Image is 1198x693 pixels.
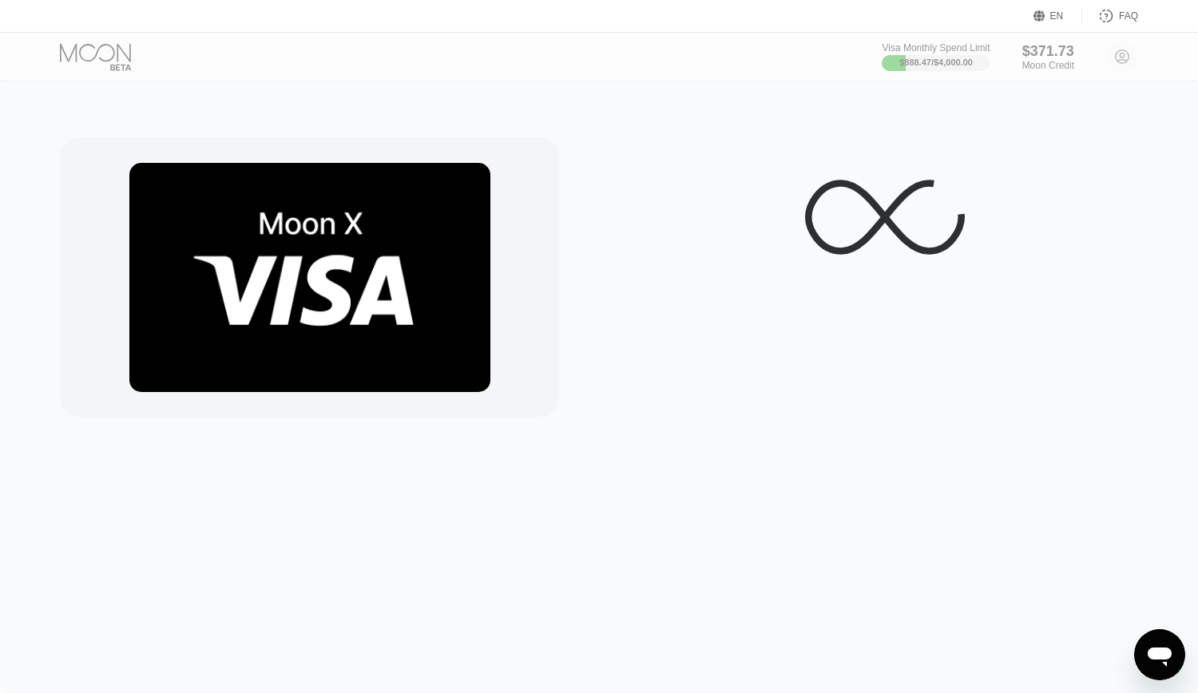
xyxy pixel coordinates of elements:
div: EN [1050,10,1064,22]
div: FAQ [1119,10,1138,22]
div: EN [1033,8,1082,24]
div: Visa Monthly Spend Limit$888.47/$4,000.00 [882,42,990,71]
div: $888.47 / $4,000.00 [899,57,973,67]
div: FAQ [1082,8,1138,24]
iframe: Button to launch messaging window [1134,629,1185,680]
div: Visa Monthly Spend Limit [882,42,990,53]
